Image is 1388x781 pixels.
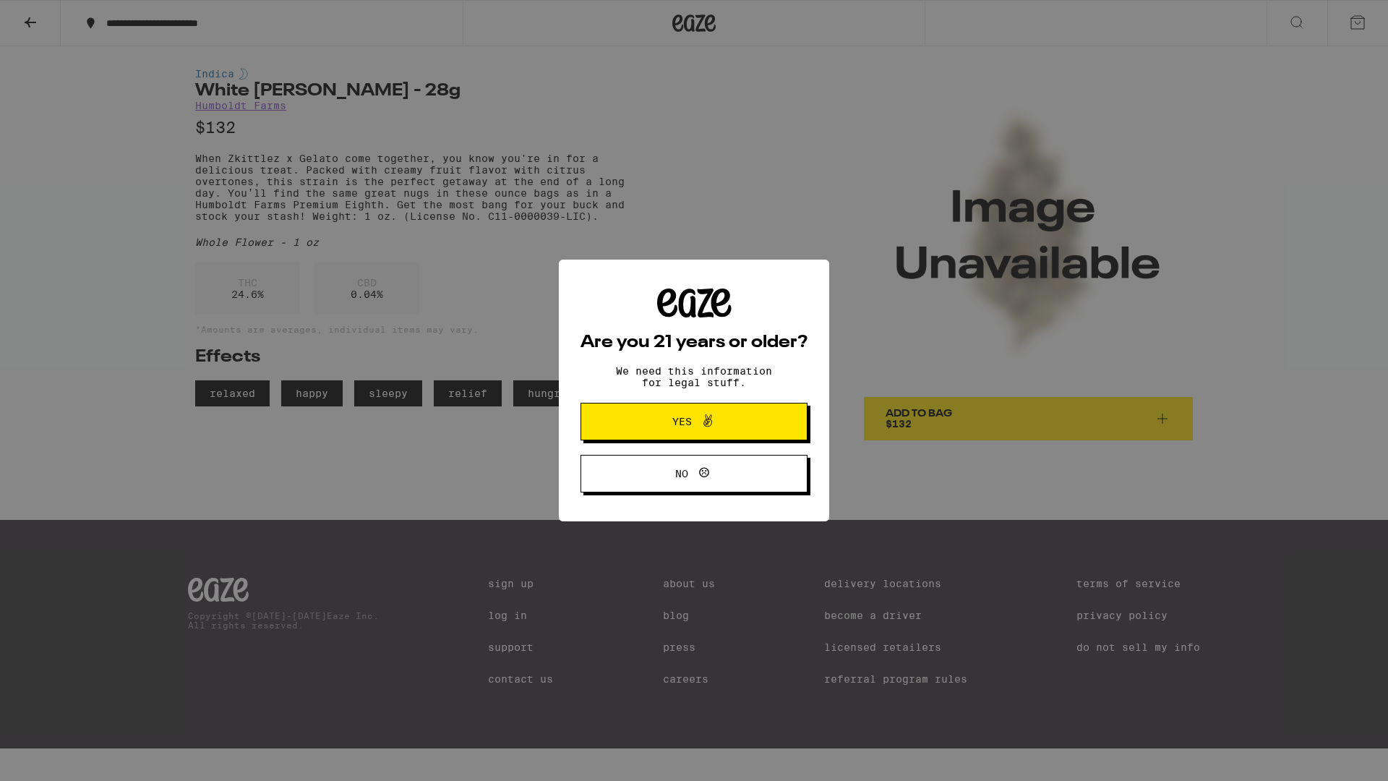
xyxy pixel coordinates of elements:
button: Yes [581,403,807,440]
h2: Are you 21 years or older? [581,334,807,351]
p: We need this information for legal stuff. [604,365,784,388]
iframe: Opens a widget where you can find more information [1298,738,1374,774]
button: No [581,455,807,492]
span: No [675,469,688,479]
span: Yes [672,417,692,427]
